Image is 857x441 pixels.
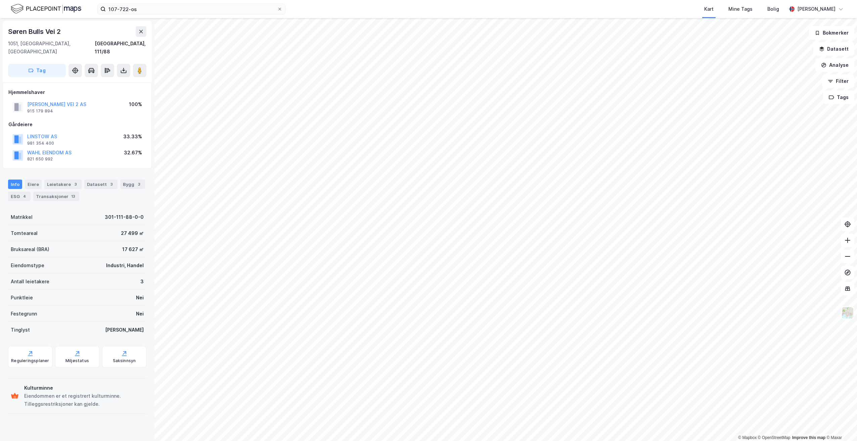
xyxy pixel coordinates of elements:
[841,306,854,319] img: Z
[105,213,144,221] div: 301-111-88-0-0
[758,435,791,440] a: OpenStreetMap
[8,180,22,189] div: Info
[84,180,118,189] div: Datasett
[136,181,142,188] div: 3
[728,5,753,13] div: Mine Tags
[8,64,66,77] button: Tag
[815,58,854,72] button: Analyse
[122,245,144,253] div: 17 627 ㎡
[27,156,53,162] div: 821 650 992
[11,294,33,302] div: Punktleie
[72,181,79,188] div: 3
[704,5,714,13] div: Kart
[11,358,49,363] div: Reguleringsplaner
[813,42,854,56] button: Datasett
[123,133,142,141] div: 33.33%
[124,149,142,157] div: 32.67%
[11,245,49,253] div: Bruksareal (BRA)
[136,310,144,318] div: Nei
[106,4,277,14] input: Søk på adresse, matrikkel, gårdeiere, leietakere eller personer
[738,435,757,440] a: Mapbox
[121,229,144,237] div: 27 499 ㎡
[823,91,854,104] button: Tags
[797,5,836,13] div: [PERSON_NAME]
[792,435,825,440] a: Improve this map
[25,180,42,189] div: Eiere
[822,75,854,88] button: Filter
[24,384,144,392] div: Kulturminne
[11,213,33,221] div: Matrikkel
[140,278,144,286] div: 3
[108,181,115,188] div: 3
[44,180,82,189] div: Leietakere
[11,278,49,286] div: Antall leietakere
[8,88,146,96] div: Hjemmelshaver
[95,40,146,56] div: [GEOGRAPHIC_DATA], 111/88
[8,192,31,201] div: ESG
[21,193,28,200] div: 4
[11,229,38,237] div: Tomteareal
[823,409,857,441] div: Kontrollprogram for chat
[106,261,144,269] div: Industri, Handel
[823,409,857,441] iframe: Chat Widget
[129,100,142,108] div: 100%
[11,310,37,318] div: Festegrunn
[33,192,79,201] div: Transaksjoner
[27,108,53,114] div: 915 179 894
[113,358,136,363] div: Saksinnsyn
[767,5,779,13] div: Bolig
[136,294,144,302] div: Nei
[65,358,89,363] div: Miljøstatus
[105,326,144,334] div: [PERSON_NAME]
[24,392,144,408] div: Eiendommen er et registrert kulturminne. Tilleggsrestriksjoner kan gjelde.
[8,40,95,56] div: 1051, [GEOGRAPHIC_DATA], [GEOGRAPHIC_DATA]
[8,26,62,37] div: Søren Bulls Vei 2
[120,180,145,189] div: Bygg
[11,326,30,334] div: Tinglyst
[70,193,77,200] div: 13
[8,120,146,129] div: Gårdeiere
[27,141,54,146] div: 981 354 400
[11,3,81,15] img: logo.f888ab2527a4732fd821a326f86c7f29.svg
[809,26,854,40] button: Bokmerker
[11,261,44,269] div: Eiendomstype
